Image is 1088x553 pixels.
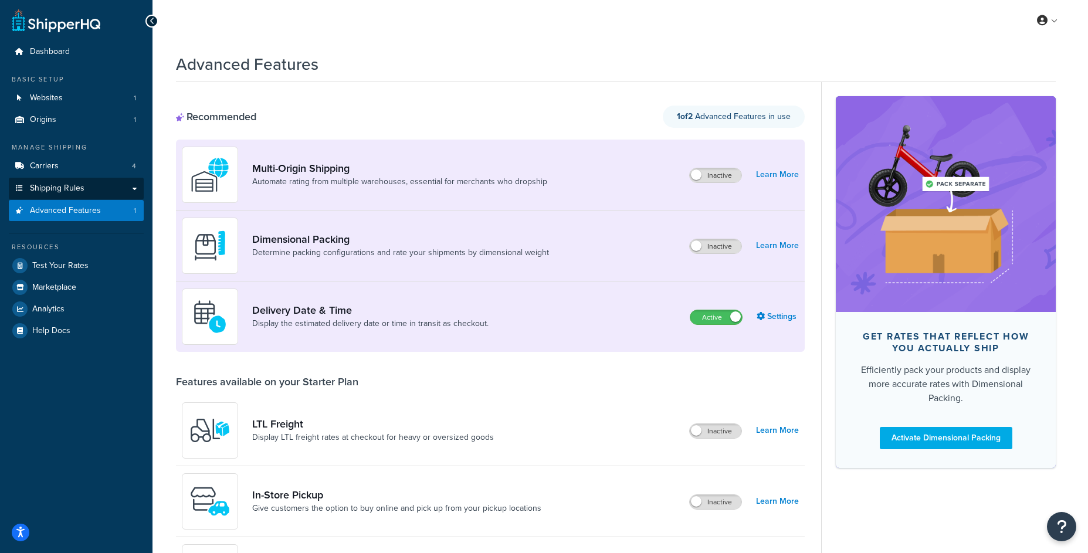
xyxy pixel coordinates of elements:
[252,233,549,246] a: Dimensional Packing
[9,178,144,199] a: Shipping Rules
[9,200,144,222] li: Advanced Features
[756,238,799,254] a: Learn More
[880,427,1012,449] a: Activate Dimensional Packing
[32,326,70,336] span: Help Docs
[252,488,541,501] a: In-Store Pickup
[690,239,741,253] label: Inactive
[30,184,84,194] span: Shipping Rules
[756,493,799,510] a: Learn More
[756,167,799,183] a: Learn More
[252,176,547,188] a: Automate rating from multiple warehouses, essential for merchants who dropship
[9,109,144,131] a: Origins1
[189,410,231,451] img: y79ZsPf0fXUFUhFXDzUgf+ktZg5F2+ohG75+v3d2s1D9TjoU8PiyCIluIjV41seZevKCRuEjTPPOKHJsQcmKCXGdfprl3L4q7...
[9,155,144,177] li: Carriers
[9,200,144,222] a: Advanced Features1
[32,261,89,271] span: Test Your Rates
[252,162,547,175] a: Multi-Origin Shipping
[690,424,741,438] label: Inactive
[252,318,489,330] a: Display the estimated delivery date or time in transit as checkout.
[176,110,256,123] div: Recommended
[189,154,231,195] img: WatD5o0RtDAAAAAElFTkSuQmCC
[252,432,494,443] a: Display LTL freight rates at checkout for heavy or oversized goods
[9,143,144,152] div: Manage Shipping
[30,206,101,216] span: Advanced Features
[252,304,489,317] a: Delivery Date & Time
[176,53,318,76] h1: Advanced Features
[690,495,741,509] label: Inactive
[9,87,144,109] li: Websites
[132,161,136,171] span: 4
[252,247,549,259] a: Determine packing configurations and rate your shipments by dimensional weight
[134,115,136,125] span: 1
[9,277,144,298] a: Marketplace
[9,298,144,320] a: Analytics
[9,320,144,341] a: Help Docs
[9,41,144,63] a: Dashboard
[1047,512,1076,541] button: Open Resource Center
[32,283,76,293] span: Marketplace
[30,115,56,125] span: Origins
[9,155,144,177] a: Carriers4
[30,93,63,103] span: Websites
[32,304,65,314] span: Analytics
[9,109,144,131] li: Origins
[30,47,70,57] span: Dashboard
[252,418,494,430] a: LTL Freight
[853,114,1038,294] img: feature-image-dim-d40ad3071a2b3c8e08177464837368e35600d3c5e73b18a22c1e4bb210dc32ac.png
[9,255,144,276] a: Test Your Rates
[855,331,1037,354] div: Get rates that reflect how you actually ship
[690,310,742,324] label: Active
[9,242,144,252] div: Resources
[252,503,541,514] a: Give customers the option to buy online and pick up from your pickup locations
[176,375,358,388] div: Features available on your Starter Plan
[756,422,799,439] a: Learn More
[134,206,136,216] span: 1
[30,161,59,171] span: Carriers
[9,87,144,109] a: Websites1
[134,93,136,103] span: 1
[189,481,231,522] img: wfgcfpwTIucLEAAAAASUVORK5CYII=
[690,168,741,182] label: Inactive
[677,110,791,123] span: Advanced Features in use
[189,225,231,266] img: DTVBYsAAAAAASUVORK5CYII=
[855,363,1037,405] div: Efficiently pack your products and display more accurate rates with Dimensional Packing.
[189,296,231,337] img: gfkeb5ejjkALwAAAABJRU5ErkJggg==
[677,110,693,123] strong: 1 of 2
[9,74,144,84] div: Basic Setup
[757,308,799,325] a: Settings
